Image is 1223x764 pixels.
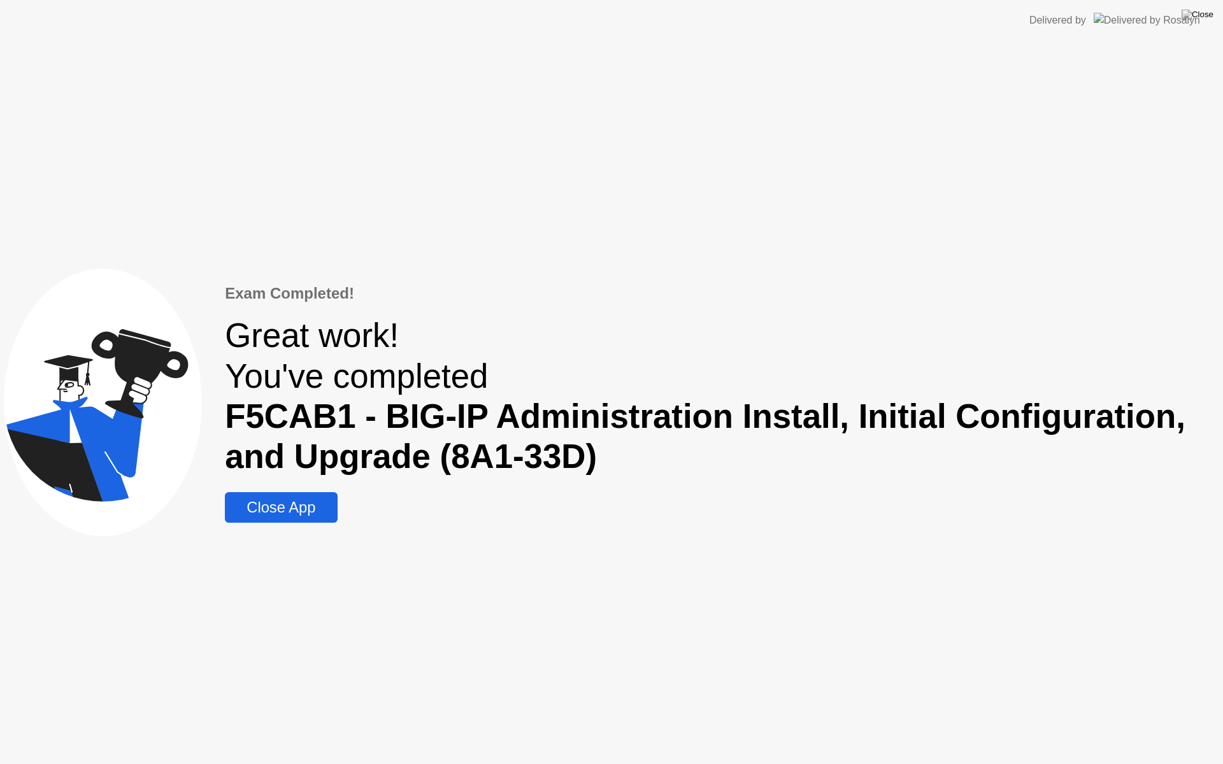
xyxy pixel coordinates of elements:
[225,492,337,523] button: Close App
[225,282,1219,305] div: Exam Completed!
[1029,13,1086,28] div: Delivered by
[1182,10,1213,20] img: Close
[225,315,1219,476] div: Great work! You've completed
[229,499,333,516] div: Close App
[225,397,1185,475] b: F5CAB1 - BIG-IP Administration Install, Initial Configuration, and Upgrade (8A1-33D)
[1094,13,1200,27] img: Delivered by Rosalyn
